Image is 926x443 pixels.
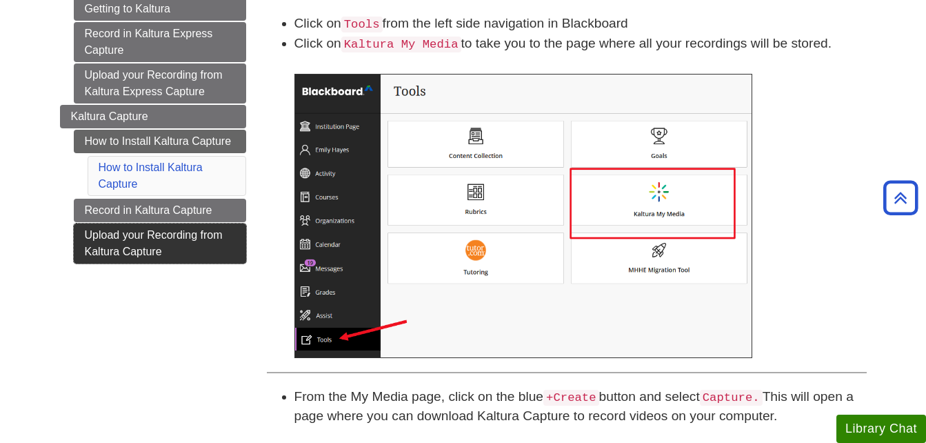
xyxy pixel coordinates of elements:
[74,199,246,222] a: Record in Kaltura Capture
[341,37,461,52] code: Kaltura My Media
[836,415,926,443] button: Library Chat
[60,105,246,128] a: Kaltura Capture
[74,63,246,104] a: Upload your Recording from Kaltura Express Capture
[71,110,148,122] span: Kaltura Capture
[294,74,752,358] img: blackboard tools
[294,34,867,358] li: Click on to take you to the page where all your recordings will be stored.
[294,14,867,34] li: Click on from the left side navigation in Blackboard
[74,22,246,62] a: Record in Kaltura Express Capture
[543,390,599,406] code: +Create
[878,188,923,207] a: Back to Top
[99,161,203,190] a: How to Install Kaltura Capture
[74,224,246,264] a: Upload your Recording from Kaltura Capture
[341,17,383,32] code: Tools
[700,390,763,406] code: Capture.
[74,130,246,153] a: How to Install Kaltura Capture
[294,387,867,427] li: From the My Media page, click on the blue button and select This will open a page where you can d...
